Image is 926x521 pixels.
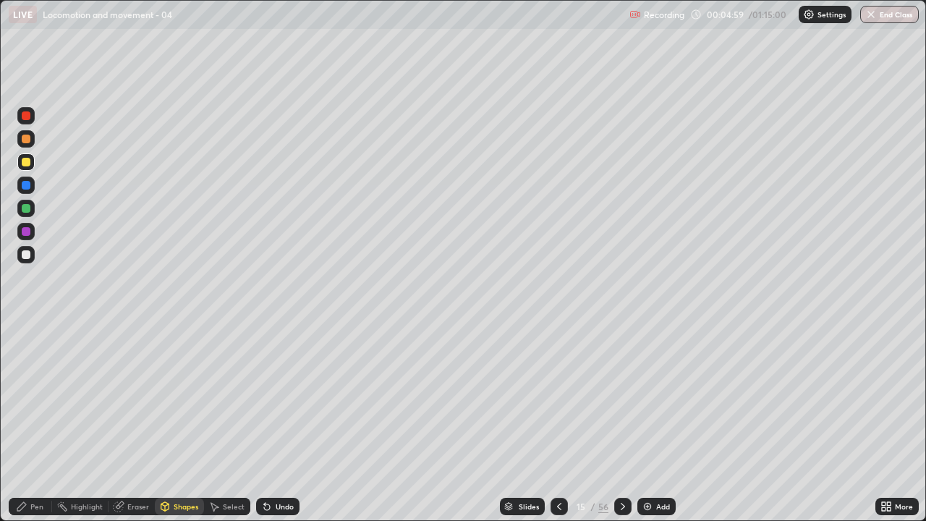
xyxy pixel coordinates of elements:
button: End Class [860,6,919,23]
img: class-settings-icons [803,9,815,20]
p: Locomotion and movement - 04 [43,9,172,20]
p: Settings [817,11,846,18]
div: / [591,502,595,511]
img: recording.375f2c34.svg [629,9,641,20]
div: 56 [598,500,608,513]
div: Shapes [174,503,198,510]
div: Pen [30,503,43,510]
div: 15 [574,502,588,511]
p: Recording [644,9,684,20]
div: Select [223,503,245,510]
img: end-class-cross [865,9,877,20]
div: Eraser [127,503,149,510]
div: Slides [519,503,539,510]
div: Add [656,503,670,510]
p: LIVE [13,9,33,20]
div: Highlight [71,503,103,510]
img: add-slide-button [642,501,653,512]
div: More [895,503,913,510]
div: Undo [276,503,294,510]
